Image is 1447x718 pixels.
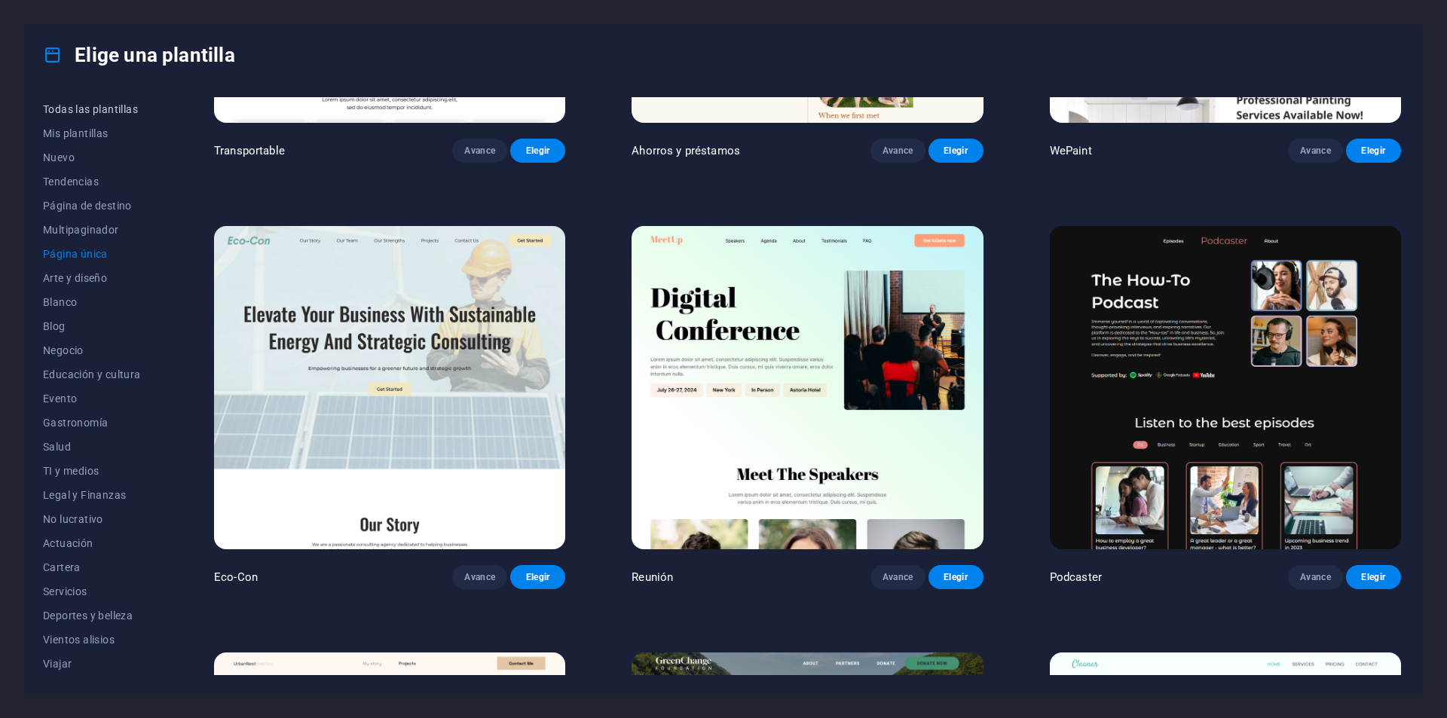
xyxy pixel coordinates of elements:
font: Blog [43,320,66,332]
font: Multipaginador [43,224,119,236]
button: Avance [1288,139,1343,163]
font: Avance [464,572,495,582]
font: Blanco [43,296,77,308]
button: Negocio [43,338,148,362]
button: Actuación [43,531,148,555]
button: Nuevo [43,145,148,170]
button: Deportes y belleza [43,603,148,628]
font: Viajar [43,658,72,670]
button: Avance [870,139,925,163]
font: Elegir [526,145,550,156]
font: Legal y Finanzas [43,489,126,501]
font: Elegir [1361,572,1385,582]
img: Reunión [632,226,983,550]
button: Viajar [43,652,148,676]
button: Salud [43,435,148,459]
button: Multipaginador [43,218,148,242]
font: Reunión [632,570,673,584]
font: Página de destino [43,200,132,212]
button: Evento [43,386,148,411]
font: Servicios [43,585,87,597]
button: Elegir [510,139,565,163]
button: Cartera [43,555,148,579]
button: Arte y diseño [43,266,148,290]
button: No lucrativo [43,507,148,531]
font: Tendencias [43,176,99,188]
button: Elegir [1346,565,1401,589]
font: No lucrativo [43,513,103,525]
font: Cartera [43,561,81,573]
font: Elegir [944,145,968,156]
button: Elegir [928,565,984,589]
button: TI y medios [43,459,148,483]
button: Avance [452,565,507,589]
button: Página de destino [43,194,148,218]
font: Elige una plantilla [75,44,235,66]
font: Elegir [526,572,550,582]
font: Elegir [1361,145,1385,156]
font: Mis plantillas [43,127,109,139]
button: Todas las plantillas [43,97,148,121]
button: Blanco [43,290,148,314]
button: Mis plantillas [43,121,148,145]
font: TI y medios [43,465,99,477]
button: Avance [452,139,507,163]
font: Arte y diseño [43,272,107,284]
font: Avance [1300,572,1331,582]
font: Nuevo [43,151,75,163]
font: Avance [1300,145,1331,156]
button: Gastronomía [43,411,148,435]
font: Elegir [944,572,968,582]
font: Educación y cultura [43,368,141,380]
button: Legal y Finanzas [43,483,148,507]
font: Gastronomía [43,417,108,429]
font: Evento [43,393,77,405]
button: Vientos alisios [43,628,148,652]
button: Elegir [928,139,984,163]
button: Tendencias [43,170,148,194]
button: Avance [870,565,925,589]
font: Eco-Con [214,570,258,584]
font: Vientos alisios [43,634,115,646]
font: Avance [464,145,495,156]
font: Actuación [43,537,93,549]
button: Elegir [510,565,565,589]
font: Todas las plantillas [43,103,138,115]
button: Página única [43,242,148,266]
font: Avance [883,145,913,156]
button: Educación y cultura [43,362,148,386]
font: Transportable [214,144,285,157]
button: Avance [1288,565,1343,589]
button: Servicios [43,579,148,603]
button: Elegir [1346,139,1401,163]
font: Avance [883,572,913,582]
img: Eco-Con [214,226,565,550]
font: Ahorros y préstamos [632,144,740,157]
img: Podcaster [1050,226,1401,550]
font: WePaint [1050,144,1092,157]
font: Salud [43,441,71,453]
font: Podcaster [1050,570,1102,584]
font: Página única [43,248,108,260]
font: Deportes y belleza [43,610,133,622]
button: Blog [43,314,148,338]
font: Negocio [43,344,84,356]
